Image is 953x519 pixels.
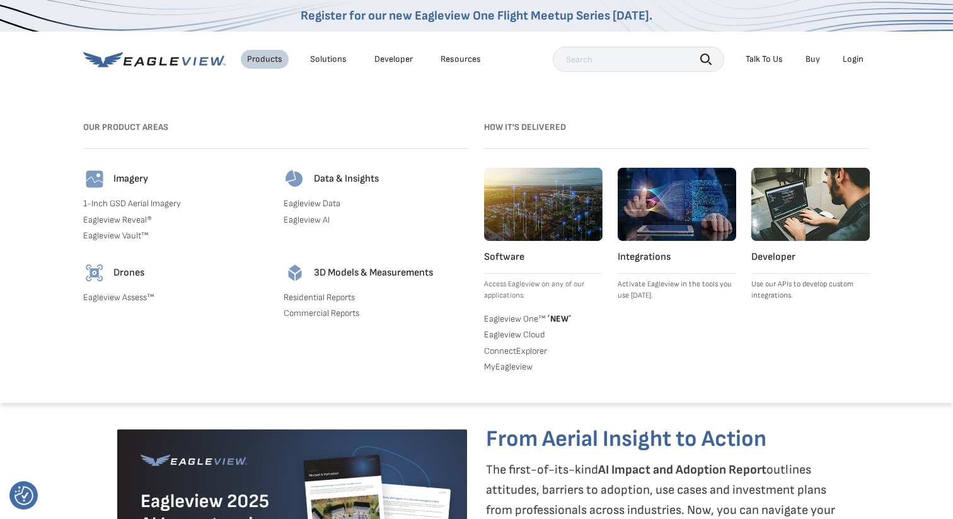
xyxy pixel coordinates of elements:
img: Revisit consent button [14,486,33,505]
p: Use our APIs to develop custom integrations. [751,279,870,301]
h4: Imagery [113,173,148,185]
a: Eagleview Assess™ [83,292,269,303]
span: NEW [545,313,572,324]
h3: From Aerial Insight to Action [486,429,766,450]
h4: Drones [113,267,144,279]
a: Eagleview Reveal® [83,214,269,226]
h4: Developer [751,251,870,264]
a: MyEagleview [484,361,603,373]
a: Residential Reports [284,292,469,303]
a: Eagleview AI [284,214,469,226]
div: Products [247,54,282,65]
img: imagery-icon.svg [83,168,106,190]
h4: Data & Insights [314,173,379,185]
div: Solutions [310,54,347,65]
img: developer.webp [751,168,870,241]
h3: Our Product Areas [83,117,469,137]
div: Login [843,54,863,65]
h4: 3D Models & Measurements [314,267,433,279]
img: drones-icon.svg [83,262,106,284]
a: Commercial Reports [284,308,469,319]
h4: Integrations [618,251,736,264]
a: Eagleview One™ *NEW* [484,312,603,324]
strong: AI Impact and Adoption Report [598,462,766,477]
a: Integrations Activate Eagleview in the tools you use [DATE]. [618,168,736,301]
div: Resources [441,54,481,65]
a: Buy [806,54,820,65]
img: software.webp [484,168,603,241]
img: integrations.webp [618,168,736,241]
p: Access Eagleview on any of our applications. [484,279,603,301]
a: Developer [374,54,413,65]
a: ConnectExplorer [484,346,603,357]
button: Consent Preferences [14,486,33,505]
input: Search [553,47,724,72]
a: Eagleview Data [284,198,469,209]
a: Eagleview Vault™ [83,230,269,242]
h3: How it's Delivered [484,117,870,137]
div: Talk To Us [746,54,783,65]
a: Developer Use our APIs to develop custom integrations. [751,168,870,301]
a: Eagleview Cloud [484,329,603,341]
img: 3d-models-icon.svg [284,262,306,284]
a: 1-Inch GSD Aerial Imagery [83,198,269,209]
a: Register for our new Eagleview One Flight Meetup Series [DATE]. [301,8,652,23]
img: data-icon.svg [284,168,306,190]
p: Activate Eagleview in the tools you use [DATE]. [618,279,736,301]
h4: Software [484,251,603,264]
